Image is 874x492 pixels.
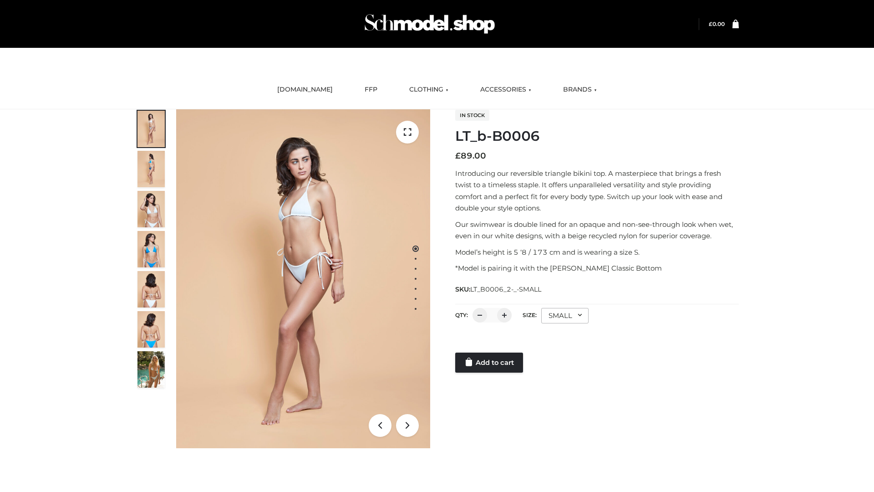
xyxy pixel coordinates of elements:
[709,20,725,27] a: £0.00
[270,80,340,100] a: [DOMAIN_NAME]
[455,262,739,274] p: *Model is pairing it with the [PERSON_NAME] Classic Bottom
[455,284,542,295] span: SKU:
[455,246,739,258] p: Model’s height is 5 ‘8 / 173 cm and is wearing a size S.
[523,312,537,318] label: Size:
[709,20,725,27] bdi: 0.00
[455,312,468,318] label: QTY:
[361,6,498,42] img: Schmodel Admin 964
[176,109,430,448] img: ArielClassicBikiniTop_CloudNine_AzureSky_OW114ECO_1
[137,231,165,267] img: ArielClassicBikiniTop_CloudNine_AzureSky_OW114ECO_4-scaled.jpg
[137,351,165,388] img: Arieltop_CloudNine_AzureSky2.jpg
[470,285,541,293] span: LT_B0006_2-_-SMALL
[358,80,384,100] a: FFP
[473,80,538,100] a: ACCESSORIES
[541,308,589,323] div: SMALL
[455,151,461,161] span: £
[455,128,739,144] h1: LT_b-B0006
[455,151,486,161] bdi: 89.00
[137,271,165,307] img: ArielClassicBikiniTop_CloudNine_AzureSky_OW114ECO_7-scaled.jpg
[137,151,165,187] img: ArielClassicBikiniTop_CloudNine_AzureSky_OW114ECO_2-scaled.jpg
[455,353,523,373] a: Add to cart
[455,110,489,121] span: In stock
[556,80,604,100] a: BRANDS
[137,191,165,227] img: ArielClassicBikiniTop_CloudNine_AzureSky_OW114ECO_3-scaled.jpg
[455,219,739,242] p: Our swimwear is double lined for an opaque and non-see-through look when wet, even in our white d...
[455,168,739,214] p: Introducing our reversible triangle bikini top. A masterpiece that brings a fresh twist to a time...
[137,111,165,147] img: ArielClassicBikiniTop_CloudNine_AzureSky_OW114ECO_1-scaled.jpg
[402,80,455,100] a: CLOTHING
[709,20,712,27] span: £
[137,311,165,348] img: ArielClassicBikiniTop_CloudNine_AzureSky_OW114ECO_8-scaled.jpg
